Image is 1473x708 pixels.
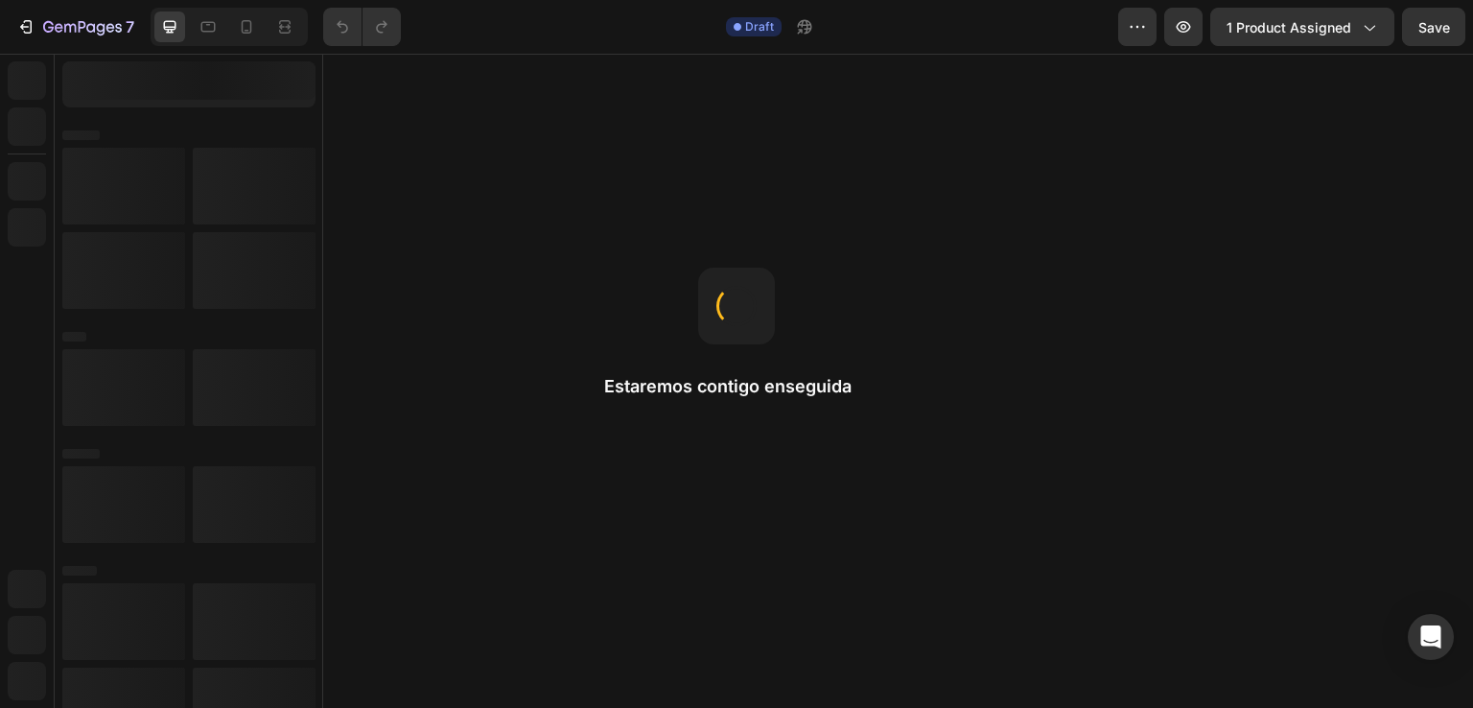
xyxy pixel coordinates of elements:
span: 1 product assigned [1227,17,1351,37]
button: 1 product assigned [1210,8,1394,46]
button: Save [1402,8,1465,46]
p: 7 [126,15,134,38]
font: Estaremos contigo enseguida [604,376,852,396]
span: Draft [745,18,774,35]
button: 7 [8,8,143,46]
span: Save [1418,19,1450,35]
div: Open Intercom Messenger [1408,614,1454,660]
div: Undo/Redo [323,8,401,46]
